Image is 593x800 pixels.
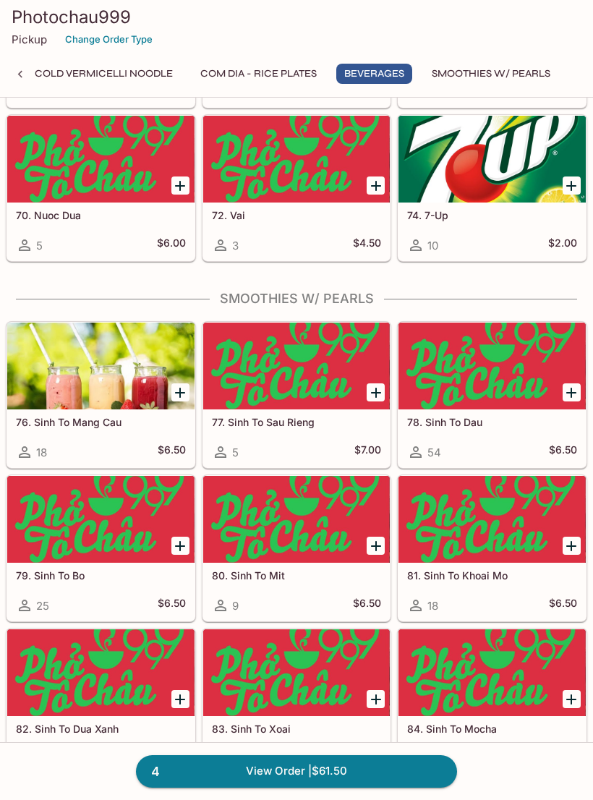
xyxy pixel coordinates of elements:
h5: $6.50 [158,597,186,614]
a: 78. Sinh To Dau54$6.50 [398,322,586,468]
button: Smoothies w/ Pearls [424,64,558,84]
div: 70. Nuoc Dua [7,116,195,203]
div: 82. Sinh To Dua Xanh [7,629,195,716]
span: 25 [36,599,49,613]
span: 18 [36,446,47,459]
button: Add 76. Sinh To Mang Cau [171,383,189,401]
div: 80. Sinh To Mit [203,476,391,563]
button: Change Order Type [59,28,159,51]
a: 81. Sinh To Khoai Mo18$6.50 [398,475,586,621]
button: Beverages [336,64,412,84]
div: 72. Vai [203,116,391,203]
h5: 81. Sinh To Khoai Mo [407,569,577,582]
h5: 78. Sinh To Dau [407,416,577,428]
a: 72. Vai3$4.50 [202,115,391,261]
h5: $6.00 [157,237,186,254]
h5: 77. Sinh To Sau Rieng [212,416,382,428]
h5: $6.50 [549,443,577,461]
button: Add 74. 7-Up [563,176,581,195]
a: 80. Sinh To Mit9$6.50 [202,475,391,621]
div: 76. Sinh To Mang Cau [7,323,195,409]
div: 83. Sinh To Xoai [203,629,391,716]
h5: 79. Sinh To Bo [16,569,186,582]
a: 70. Nuoc Dua5$6.00 [7,115,195,261]
h5: $4.50 [353,237,381,254]
h5: 84. Sinh To Mocha [407,723,577,735]
div: 78. Sinh To Dau [398,323,586,409]
button: Add 70. Nuoc Dua [171,176,189,195]
h5: 70. Nuoc Dua [16,209,186,221]
a: 74. 7-Up10$2.00 [398,115,586,261]
span: 9 [232,599,239,613]
button: Add 77. Sinh To Sau Rieng [367,383,385,401]
div: 81. Sinh To Khoai Mo [398,476,586,563]
a: 84. Sinh To Mocha5$6.50 [398,629,586,775]
a: 82. Sinh To Dua Xanh14$6.50 [7,629,195,775]
h5: $7.00 [354,443,381,461]
span: 54 [427,446,441,459]
span: 18 [427,599,438,613]
button: Add 84. Sinh To Mocha [563,690,581,708]
button: Add 78. Sinh To Dau [563,383,581,401]
h5: 72. Vai [212,209,382,221]
h5: 82. Sinh To Dua Xanh [16,723,186,735]
a: 79. Sinh To Bo25$6.50 [7,475,195,621]
a: 77. Sinh To Sau Rieng5$7.00 [202,322,391,468]
button: Add 81. Sinh To Khoai Mo [563,537,581,555]
h4: Smoothies w/ Pearls [6,291,587,307]
div: 77. Sinh To Sau Rieng [203,323,391,409]
h5: $6.50 [549,597,577,614]
div: 74. 7-Up [398,116,586,203]
button: Add 79. Sinh To Bo [171,537,189,555]
h5: $6.50 [158,443,186,461]
button: Add 83. Sinh To Xoai [367,690,385,708]
h5: 80. Sinh To Mit [212,569,382,582]
span: 5 [36,239,43,252]
h5: $2.00 [548,237,577,254]
div: 84. Sinh To Mocha [398,629,586,716]
div: 79. Sinh To Bo [7,476,195,563]
a: 76. Sinh To Mang Cau18$6.50 [7,322,195,468]
button: Add 72. Vai [367,176,385,195]
span: 10 [427,239,438,252]
button: Add 82. Sinh To Dua Xanh [171,690,189,708]
span: 3 [232,239,239,252]
h5: 83. Sinh To Xoai [212,723,382,735]
span: 4 [142,762,168,782]
a: 83. Sinh To Xoai22$6.50 [202,629,391,775]
button: Com Dia - Rice Plates [192,64,325,84]
p: Pickup [12,33,47,46]
a: 4View Order |$61.50 [136,755,457,787]
h5: $6.50 [353,597,381,614]
span: 5 [232,446,239,459]
h3: Photochau999 [12,6,581,28]
h5: 76. Sinh To Mang Cau [16,416,186,428]
button: Add 80. Sinh To Mit [367,537,385,555]
h5: 74. 7-Up [407,209,577,221]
